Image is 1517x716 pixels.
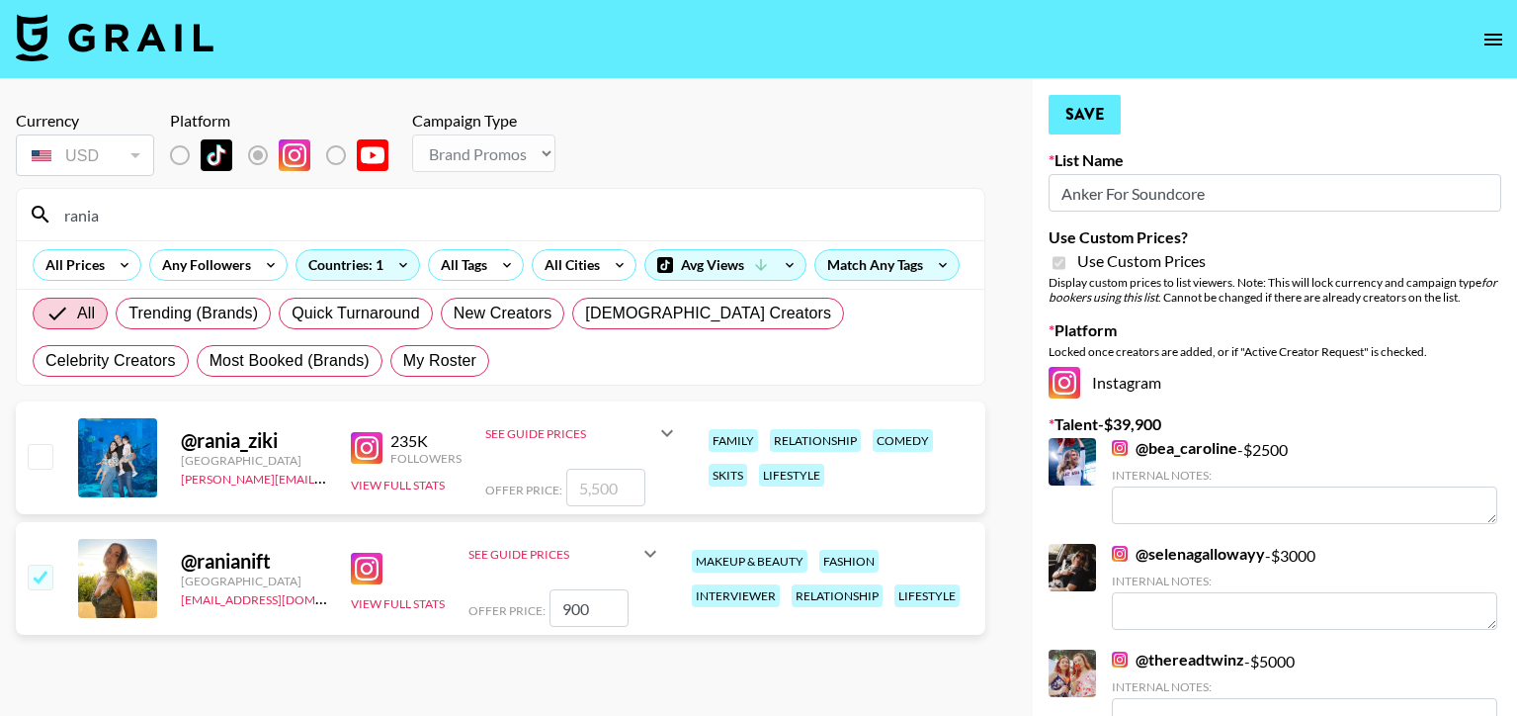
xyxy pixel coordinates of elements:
span: Offer Price: [468,603,546,618]
div: Locked once creators are added, or if "Active Creator Request" is checked. [1049,344,1501,359]
label: Use Custom Prices? [1049,227,1501,247]
div: relationship [770,429,861,452]
div: Display custom prices to list viewers. Note: This will lock currency and campaign type . Cannot b... [1049,275,1501,305]
span: My Roster [403,349,476,373]
input: 5,500 [566,469,645,506]
div: Countries: 1 [296,250,419,280]
div: makeup & beauty [692,550,807,573]
div: See Guide Prices [485,409,679,457]
img: Instagram [351,553,382,584]
div: Internal Notes: [1112,679,1497,694]
div: See Guide Prices [485,426,655,441]
div: [GEOGRAPHIC_DATA] [181,574,327,588]
input: Search by User Name [52,199,972,230]
div: See Guide Prices [468,530,662,578]
a: [EMAIL_ADDRESS][DOMAIN_NAME] [181,588,379,607]
input: 900 [549,589,629,627]
img: Instagram [1112,546,1128,562]
div: Platform [170,111,404,131]
span: Trending (Brands) [128,302,258,325]
img: Grail Talent [16,14,213,61]
a: @thereadtwinz [1112,650,1244,670]
div: lifestyle [894,584,960,607]
div: All Cities [533,250,604,280]
span: Offer Price: [485,483,562,497]
div: lifestyle [759,464,824,487]
em: for bookers using this list [1049,275,1497,305]
div: - $ 2500 [1112,438,1497,524]
div: 235K [390,431,462,451]
div: Currency [16,111,154,131]
a: @selenagallowayy [1112,544,1265,564]
div: interviewer [692,584,780,607]
div: Any Followers [150,250,255,280]
a: @bea_caroline [1112,438,1237,458]
div: @ ranianift [181,549,327,574]
div: Match Any Tags [815,250,959,280]
div: relationship [792,584,883,607]
div: comedy [873,429,933,452]
div: @ rania_ziki [181,428,327,453]
div: Campaign Type [412,111,555,131]
label: Platform [1049,320,1501,340]
img: Instagram [1112,652,1128,668]
img: YouTube [357,139,388,171]
span: New Creators [454,302,552,325]
div: All Tags [429,250,491,280]
div: Internal Notes: [1112,468,1497,483]
div: Instagram [1049,367,1501,399]
button: Save [1049,95,1121,134]
img: Instagram [1112,440,1128,456]
span: [DEMOGRAPHIC_DATA] Creators [585,302,831,325]
span: Most Booked (Brands) [210,349,370,373]
img: Instagram [351,432,382,464]
img: TikTok [201,139,232,171]
div: [GEOGRAPHIC_DATA] [181,453,327,468]
div: Followers [390,451,462,466]
div: skits [709,464,747,487]
span: All [77,302,95,325]
div: List locked to Instagram. [170,134,404,176]
div: Internal Notes: [1112,574,1497,588]
button: View Full Stats [351,478,445,492]
span: Celebrity Creators [45,349,176,373]
img: Instagram [1049,367,1080,399]
label: List Name [1049,150,1501,170]
div: See Guide Prices [468,547,638,562]
div: Avg Views [645,250,805,280]
button: View Full Stats [351,596,445,611]
span: Quick Turnaround [292,302,420,325]
span: Use Custom Prices [1077,251,1206,271]
label: Talent - $ 39,900 [1049,414,1501,434]
div: - $ 3000 [1112,544,1497,630]
button: open drawer [1474,20,1513,59]
div: family [709,429,758,452]
a: [PERSON_NAME][EMAIL_ADDRESS][DOMAIN_NAME] [181,468,473,487]
img: Instagram [279,139,310,171]
div: Currency is locked to USD [16,131,154,180]
div: USD [20,138,150,173]
div: All Prices [34,250,109,280]
div: fashion [819,550,879,573]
